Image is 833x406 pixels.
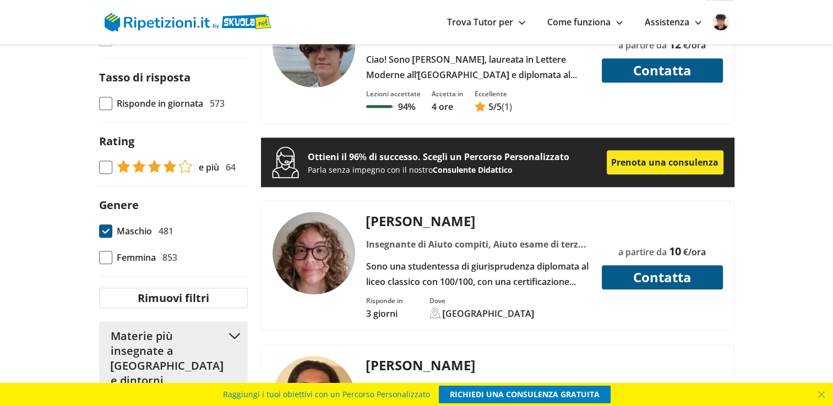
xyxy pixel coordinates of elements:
p: 94% [398,101,416,113]
span: Risponde in giornata [117,96,203,111]
span: Consulente Didattico [433,164,513,175]
img: logo Skuola.net | Ripetizioni.it [105,13,271,31]
div: [PERSON_NAME] [362,212,595,230]
img: tasso di risposta 4+ [117,160,192,173]
span: Maschio [117,223,152,239]
button: Rimuovi filtri [99,288,248,308]
img: prenota una consulenza [272,146,299,178]
span: (1) [502,101,512,113]
span: €/ora [683,246,706,258]
span: /5 [488,101,502,113]
div: Sono una studentessa di giurisprudenza diplomata al liceo classico con 100/100, con una certifica... [362,259,595,289]
div: Insegnante di Aiuto compiti, Aiuto esame di terza media, Inglese, Inglese c1, Italiano, Letteratu... [362,237,595,252]
span: 10 [669,244,681,259]
span: 5 [488,101,493,113]
span: Raggiungi i tuoi obiettivi con un Percorso Personalizzato [223,386,430,403]
span: 573 [210,96,225,111]
div: [GEOGRAPHIC_DATA] [443,308,535,320]
span: a partire da [618,246,667,258]
a: Prenota una consulenza [607,150,723,174]
div: Dove [429,296,535,305]
button: Contatta [602,58,723,83]
label: Rating [99,134,134,149]
a: Trova Tutor per [447,16,525,28]
div: Insegnante di Francese, [PERSON_NAME] [362,381,595,396]
span: 64 [226,160,236,175]
div: Accetta in [432,89,464,98]
p: Parla senza impegno con il nostro [308,164,607,175]
p: 4 ore [432,101,464,113]
a: Assistenza [645,16,701,28]
div: Ciao! Sono [PERSON_NAME], laureata in Lettere Moderne all’[GEOGRAPHIC_DATA] e diplomata al liceo ... [362,52,595,83]
button: Contatta [602,265,723,289]
span: a partire da [618,39,667,51]
span: 853 [162,250,177,265]
span: e più [199,160,219,175]
label: Tasso di risposta [99,70,190,85]
div: Eccellente [475,89,512,98]
label: Genere [99,197,139,212]
a: 5/5(1) [475,101,512,113]
span: Materie più insegnate a [GEOGRAPHIC_DATA] e dintorni [111,328,224,388]
a: RICHIEDI UNA CONSULENZA GRATUITA [439,386,611,403]
a: logo Skuola.net | Ripetizioni.it [105,15,271,27]
span: 481 [159,223,173,239]
div: [PERSON_NAME] [362,356,595,374]
div: Lezioni accettate [366,89,421,98]
div: Risponde in [366,296,403,305]
img: tutor a Bologna - Maddalena [273,212,355,294]
p: 3 giorni [366,308,403,320]
p: Ottieni il 96% di successo. Scegli un Percorso Personalizzato [308,149,607,164]
a: Come funziona [547,16,623,28]
img: tutor a Bologna - Giulia [273,5,355,87]
span: €/ora [683,39,706,51]
img: user avatar [712,14,729,30]
span: 12 [669,37,681,52]
span: Femmina [117,250,156,265]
